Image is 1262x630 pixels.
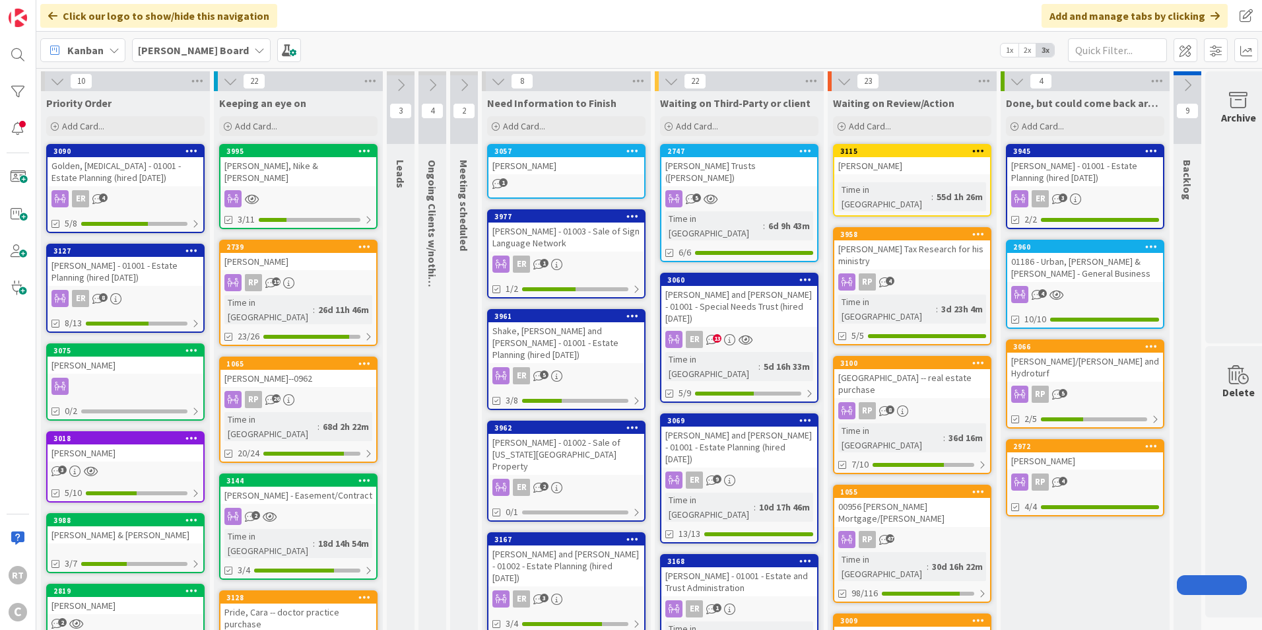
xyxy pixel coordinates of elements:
span: 5 [540,370,548,379]
div: Time in [GEOGRAPHIC_DATA] [838,423,943,452]
div: 3167 [494,535,644,544]
span: 19 [272,277,281,286]
span: 5 [1059,389,1067,398]
div: 2739 [226,242,376,252]
a: 3069[PERSON_NAME] and [PERSON_NAME] - 01001 - Estate Planning (hired [DATE])ERTime in [GEOGRAPHIC... [660,413,818,543]
div: 36d 16m [945,431,986,445]
div: [PERSON_NAME] and [PERSON_NAME] - 01002 - Estate Planning (hired [DATE]) [488,545,644,586]
div: 3144 [226,476,376,485]
span: Add Card... [503,120,545,132]
span: 9 [1176,103,1199,119]
div: 2819 [48,585,203,597]
div: [PERSON_NAME]--0962 [220,370,376,387]
div: 3144[PERSON_NAME] - Easement/Contract [220,475,376,504]
div: Time in [GEOGRAPHIC_DATA] [838,182,931,211]
div: 3057[PERSON_NAME] [488,145,644,174]
div: Time in [GEOGRAPHIC_DATA] [665,211,763,240]
a: 2739[PERSON_NAME]RPTime in [GEOGRAPHIC_DATA]:26d 11h 46m23/26 [219,240,378,346]
span: 3 [389,103,412,119]
div: 3066 [1013,342,1163,351]
div: 3958[PERSON_NAME] Tax Research for his ministry [834,228,990,269]
div: 296001186 - Urban, [PERSON_NAME] & [PERSON_NAME] - General Business [1007,241,1163,282]
span: : [936,302,938,316]
div: 3115 [834,145,990,157]
div: 3995 [220,145,376,157]
div: 3977 [494,212,644,221]
div: 3075 [48,345,203,357]
span: 2x [1018,44,1036,57]
span: 3 [1059,193,1067,202]
span: 3/8 [506,394,518,407]
div: ER [661,600,817,617]
span: : [313,302,315,317]
div: 3961 [488,310,644,322]
input: Quick Filter... [1068,38,1167,62]
div: 1065 [226,359,376,368]
div: 68d 2h 22m [319,419,372,434]
span: 10 [70,73,92,89]
div: 3144 [220,475,376,487]
div: 2819 [53,586,203,596]
a: 3100[GEOGRAPHIC_DATA] -- real estate purchaseRPTime in [GEOGRAPHIC_DATA]:36d 16m7/10 [833,356,991,474]
div: ER [513,256,530,273]
a: 3988[PERSON_NAME] & [PERSON_NAME]3/7 [46,513,205,573]
span: 8/13 [65,316,82,330]
div: 3018[PERSON_NAME] [48,433,203,462]
span: 10/10 [1024,312,1046,326]
div: 3962 [494,423,644,433]
span: 2 [453,103,475,119]
a: 296001186 - Urban, [PERSON_NAME] & [PERSON_NAME] - General Business10/10 [1006,240,1164,329]
div: ER [488,479,644,496]
div: 3069 [667,416,817,425]
div: ER [513,479,530,496]
span: Priority Order [46,96,112,110]
div: 3127 [48,245,203,257]
div: 3090 [48,145,203,157]
div: Time in [GEOGRAPHIC_DATA] [224,412,317,441]
a: 3144[PERSON_NAME] - Easement/ContractTime in [GEOGRAPHIC_DATA]:18d 14h 54m3/4 [219,473,378,580]
div: [PERSON_NAME] [834,157,990,174]
span: Keeping an eye on [219,96,306,110]
span: 4 [1030,73,1052,89]
div: ER [686,600,703,617]
span: 8 [99,293,108,302]
div: 3d 23h 4m [938,302,986,316]
div: Add and manage tabs by clicking [1042,4,1228,28]
div: Time in [GEOGRAPHIC_DATA] [665,352,758,381]
div: 3127 [53,246,203,256]
div: ER [488,590,644,608]
div: [PERSON_NAME] - 01001 - Estate Planning (hired [DATE]) [1007,157,1163,186]
a: 105500956 [PERSON_NAME] Mortgage/[PERSON_NAME]RPTime in [GEOGRAPHIC_DATA]:30d 16h 22m98/116 [833,485,991,603]
div: 3128 [226,593,376,602]
div: 01186 - Urban, [PERSON_NAME] & [PERSON_NAME] - General Business [1007,253,1163,282]
div: 3977 [488,211,644,223]
div: 3988 [48,514,203,526]
div: 3057 [494,147,644,156]
div: 3009 [840,616,990,625]
span: 13/13 [679,527,700,541]
div: ER [513,367,530,384]
div: 2747[PERSON_NAME] Trusts ([PERSON_NAME]) [661,145,817,186]
div: Time in [GEOGRAPHIC_DATA] [224,295,313,324]
span: Backlog [1181,160,1194,200]
div: 3961 [494,312,644,321]
span: 2/5 [1024,412,1037,426]
div: 26d 11h 46m [315,302,372,317]
div: 00956 [PERSON_NAME] Mortgage/[PERSON_NAME] [834,498,990,527]
div: 2960 [1013,242,1163,252]
div: [PERSON_NAME] [1007,452,1163,470]
div: ER [1007,190,1163,207]
div: 3066[PERSON_NAME]/[PERSON_NAME] and Hydroturf [1007,341,1163,382]
div: 3977[PERSON_NAME] - 01003 - Sale of Sign Language Network [488,211,644,252]
div: RP [1007,473,1163,491]
span: 23 [857,73,879,89]
div: 3060[PERSON_NAME] and [PERSON_NAME] - 01001 - Special Needs Trust (hired [DATE]) [661,274,817,327]
div: 3090Golden, [MEDICAL_DATA] - 01001 - Estate Planning (hired [DATE]) [48,145,203,186]
span: 8 [886,405,894,414]
div: 2747 [667,147,817,156]
div: RP [245,274,262,291]
span: Waiting on Review/Action [833,96,954,110]
div: ER [72,290,89,307]
span: 47 [886,534,894,543]
div: 3168 [661,555,817,567]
